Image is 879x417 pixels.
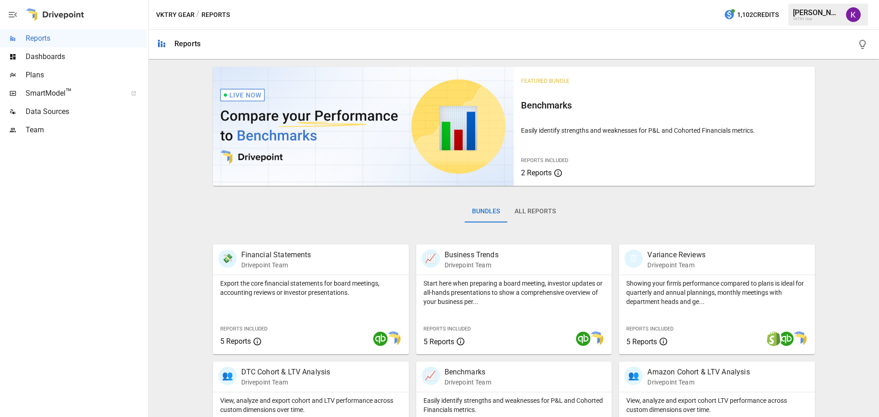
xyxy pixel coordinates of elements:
img: Kevin Radziewicz [846,7,861,22]
span: 5 Reports [626,337,657,346]
p: DTC Cohort & LTV Analysis [241,367,331,378]
div: 👥 [218,367,237,385]
div: 🗓 [624,249,643,268]
span: Reports Included [423,326,471,332]
p: View, analyze and export cohort and LTV performance across custom dimensions over time. [220,396,402,414]
span: 5 Reports [423,337,454,346]
button: All Reports [507,200,563,222]
span: Reports Included [626,326,673,332]
img: shopify [766,331,781,346]
div: [PERSON_NAME] [793,8,841,17]
img: smart model [386,331,401,346]
p: Variance Reviews [647,249,705,260]
span: 1,102 Credits [737,9,779,21]
img: video thumbnail [213,67,514,186]
span: Reports Included [220,326,267,332]
img: quickbooks [373,331,388,346]
p: Drivepoint Team [445,378,491,387]
p: Drivepoint Team [241,378,331,387]
span: Team [26,125,146,135]
div: 👥 [624,367,643,385]
p: Drivepoint Team [647,260,705,270]
span: ™ [65,87,72,98]
div: 📈 [422,367,440,385]
span: Reports [26,33,146,44]
p: Business Trends [445,249,499,260]
img: quickbooks [779,331,794,346]
p: View, analyze and export cohort LTV performance across custom dimensions over time. [626,396,808,414]
p: Easily identify strengths and weaknesses for P&L and Cohorted Financials metrics. [521,126,808,135]
p: Drivepoint Team [445,260,499,270]
img: smart model [589,331,603,346]
div: 📈 [422,249,440,268]
span: 5 Reports [220,337,251,346]
div: 💸 [218,249,237,268]
p: Drivepoint Team [241,260,311,270]
span: 2 Reports [521,168,552,177]
p: Start here when preparing a board meeting, investor updates or all-hands presentations to show a ... [423,279,605,306]
p: Easily identify strengths and weaknesses for P&L and Cohorted Financials metrics. [423,396,605,414]
button: Bundles [465,200,507,222]
p: Financial Statements [241,249,311,260]
p: Benchmarks [445,367,491,378]
span: SmartModel [26,88,121,99]
p: Export the core financial statements for board meetings, accounting reviews or investor presentat... [220,279,402,297]
div: / [196,9,200,21]
button: VKTRY Gear [156,9,195,21]
span: Plans [26,70,146,81]
span: Data Sources [26,106,146,117]
div: VKTRY Gear [793,17,841,21]
button: 1,102Credits [720,6,782,23]
h6: Benchmarks [521,98,808,113]
span: Dashboards [26,51,146,62]
span: Featured Bundle [521,78,570,84]
span: Reports Included [521,157,568,163]
button: Kevin Radziewicz [841,2,866,27]
img: smart model [792,331,807,346]
p: Drivepoint Team [647,378,749,387]
p: Amazon Cohort & LTV Analysis [647,367,749,378]
p: Showing your firm's performance compared to plans is ideal for quarterly and annual plannings, mo... [626,279,808,306]
div: Reports [174,39,201,48]
img: quickbooks [576,331,591,346]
